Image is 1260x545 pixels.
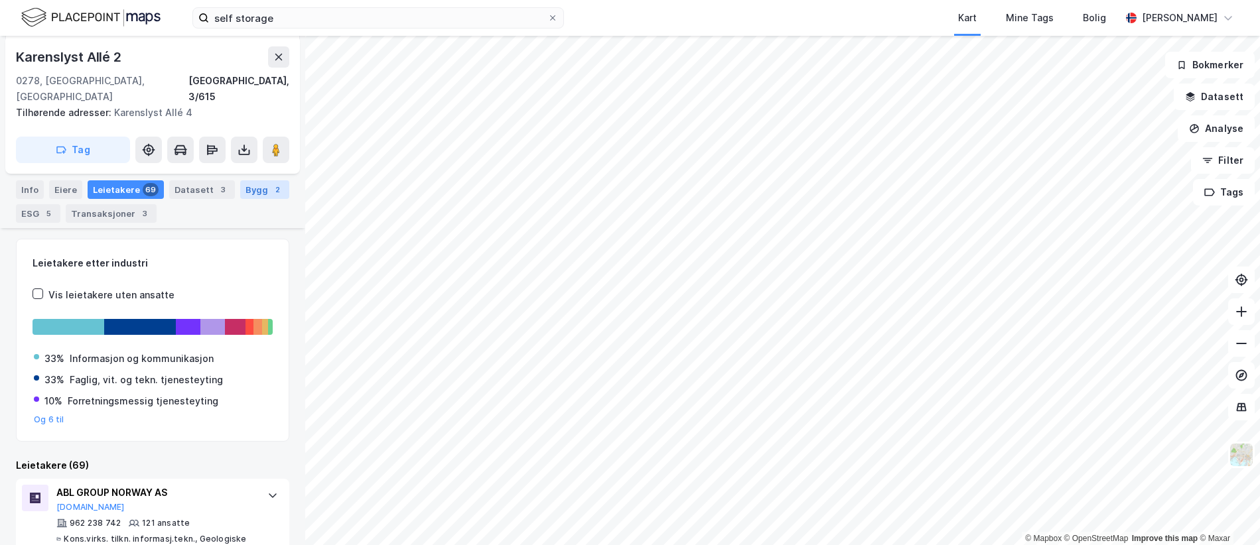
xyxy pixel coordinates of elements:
div: Kart [958,10,977,26]
div: Karenslyst Allé 2 [16,46,124,68]
button: Og 6 til [34,414,64,425]
div: [PERSON_NAME] [1142,10,1218,26]
div: Informasjon og kommunikasjon [70,351,214,367]
img: logo.f888ab2527a4732fd821a326f86c7f29.svg [21,6,161,29]
div: Datasett [169,180,235,199]
a: OpenStreetMap [1064,534,1129,543]
div: 33% [44,351,64,367]
div: 10% [44,393,62,409]
div: Bolig [1083,10,1106,26]
div: Transaksjoner [66,204,157,223]
div: 2 [271,183,284,196]
div: Vis leietakere uten ansatte [48,287,175,303]
img: Z [1229,442,1254,467]
input: Søk på adresse, matrikkel, gårdeiere, leietakere eller personer [209,8,547,28]
div: 3 [216,183,230,196]
div: 69 [143,183,159,196]
a: Improve this map [1132,534,1198,543]
div: Karenslyst Allé 4 [16,105,279,121]
button: Datasett [1174,84,1255,110]
div: 5 [42,207,55,220]
div: Kontrollprogram for chat [1194,481,1260,545]
div: Bygg [240,180,289,199]
button: [DOMAIN_NAME] [56,502,125,513]
span: Tilhørende adresser: [16,107,114,118]
div: 3 [138,207,151,220]
div: Leietakere [88,180,164,199]
div: 0278, [GEOGRAPHIC_DATA], [GEOGRAPHIC_DATA] [16,73,188,105]
iframe: Chat Widget [1194,481,1260,545]
button: Bokmerker [1165,52,1255,78]
div: Leietakere etter industri [33,255,273,271]
div: Mine Tags [1006,10,1054,26]
div: 121 ansatte [142,518,190,528]
button: Analyse [1178,115,1255,142]
div: ABL GROUP NORWAY AS [56,485,254,501]
div: Forretningsmessig tjenesteyting [68,393,218,409]
div: Info [16,180,44,199]
div: 962 238 742 [70,518,121,528]
a: Mapbox [1025,534,1062,543]
button: Tag [16,137,130,163]
div: Faglig, vit. og tekn. tjenesteyting [70,372,223,388]
div: Leietakere (69) [16,457,289,473]
button: Filter [1191,147,1255,174]
div: Eiere [49,180,82,199]
div: 33% [44,372,64,388]
div: [GEOGRAPHIC_DATA], 3/615 [188,73,289,105]
button: Tags [1193,179,1255,206]
div: ESG [16,204,60,223]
